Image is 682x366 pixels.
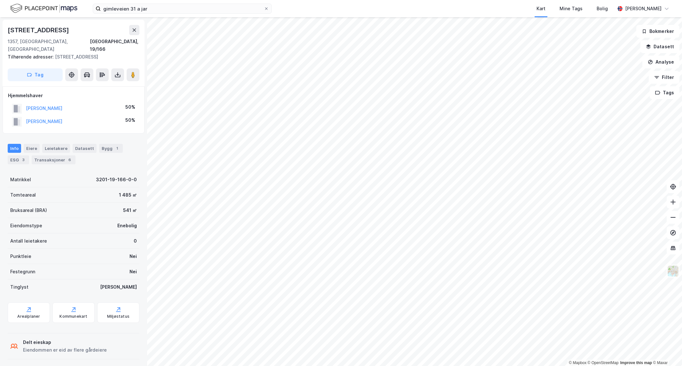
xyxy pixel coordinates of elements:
[8,38,90,53] div: 1357, [GEOGRAPHIC_DATA], [GEOGRAPHIC_DATA]
[649,71,679,84] button: Filter
[59,314,87,319] div: Kommunekart
[537,5,545,12] div: Kart
[10,222,42,230] div: Eiendomstype
[119,191,137,199] div: 1 485 ㎡
[620,361,652,365] a: Improve this map
[10,176,31,183] div: Matrikkel
[134,237,137,245] div: 0
[8,92,139,99] div: Hjemmelshaver
[650,335,682,366] iframe: Chat Widget
[114,145,120,152] div: 1
[99,144,123,153] div: Bygg
[588,361,619,365] a: OpenStreetMap
[10,283,28,291] div: Tinglyst
[129,253,137,260] div: Nei
[123,206,137,214] div: 541 ㎡
[117,222,137,230] div: Enebolig
[107,314,129,319] div: Miljøstatus
[10,206,47,214] div: Bruksareal (BRA)
[24,144,40,153] div: Eiere
[23,339,107,346] div: Delt eieskap
[560,5,583,12] div: Mine Tags
[32,155,75,164] div: Transaksjoner
[597,5,608,12] div: Bolig
[569,361,586,365] a: Mapbox
[17,314,40,319] div: Arealplaner
[8,53,134,61] div: [STREET_ADDRESS]
[10,191,36,199] div: Tomteareal
[8,155,29,164] div: ESG
[640,40,679,53] button: Datasett
[10,268,35,276] div: Festegrunn
[636,25,679,38] button: Bokmerker
[8,54,55,59] span: Tilhørende adresser:
[8,25,70,35] div: [STREET_ADDRESS]
[650,335,682,366] div: Kontrollprogram for chat
[129,268,137,276] div: Nei
[125,103,135,111] div: 50%
[67,157,73,163] div: 6
[90,38,139,53] div: [GEOGRAPHIC_DATA], 19/166
[10,3,77,14] img: logo.f888ab2527a4732fd821a326f86c7f29.svg
[23,346,107,354] div: Eiendommen er eid av flere gårdeiere
[100,283,137,291] div: [PERSON_NAME]
[667,265,679,277] img: Z
[8,144,21,153] div: Info
[42,144,70,153] div: Leietakere
[625,5,662,12] div: [PERSON_NAME]
[20,157,27,163] div: 3
[10,237,47,245] div: Antall leietakere
[10,253,31,260] div: Punktleie
[101,4,264,13] input: Søk på adresse, matrikkel, gårdeiere, leietakere eller personer
[650,86,679,99] button: Tags
[73,144,97,153] div: Datasett
[96,176,137,183] div: 3201-19-166-0-0
[642,56,679,68] button: Analyse
[125,116,135,124] div: 50%
[8,68,63,81] button: Tag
